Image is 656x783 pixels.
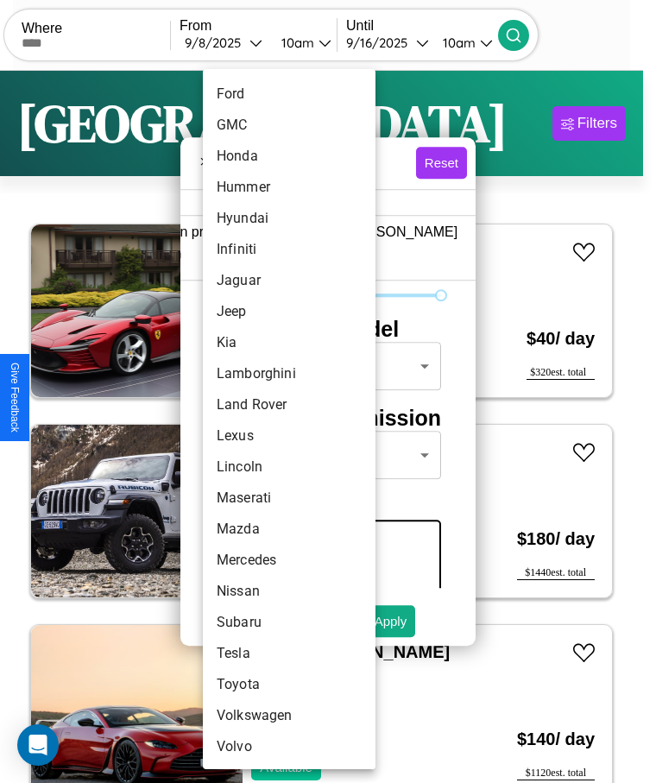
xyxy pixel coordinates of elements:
[203,110,375,141] li: GMC
[203,451,375,483] li: Lincoln
[203,296,375,327] li: Jeep
[203,514,375,545] li: Mazda
[203,79,375,110] li: Ford
[203,172,375,203] li: Hummer
[203,607,375,638] li: Subaru
[203,203,375,234] li: Hyundai
[203,576,375,607] li: Nissan
[203,141,375,172] li: Honda
[9,363,21,433] div: Give Feedback
[203,358,375,389] li: Lamborghini
[203,265,375,296] li: Jaguar
[203,420,375,451] li: Lexus
[203,731,375,762] li: Volvo
[203,483,375,514] li: Maserati
[203,638,375,669] li: Tesla
[203,700,375,731] li: Volkswagen
[203,669,375,700] li: Toyota
[17,724,59,766] div: Open Intercom Messenger
[203,327,375,358] li: Kia
[203,389,375,420] li: Land Rover
[203,234,375,265] li: Infiniti
[203,545,375,576] li: Mercedes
